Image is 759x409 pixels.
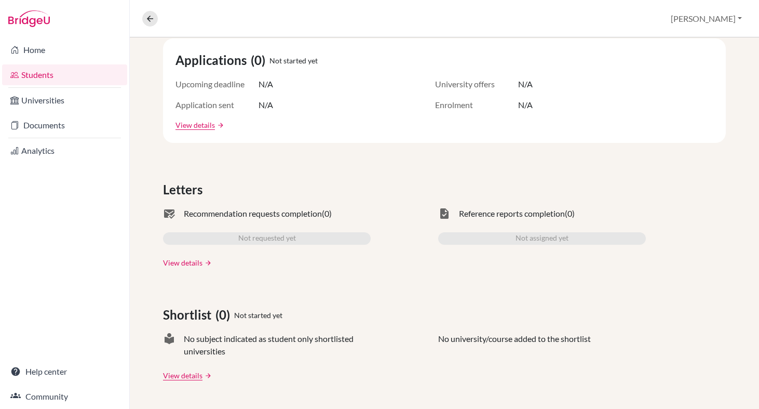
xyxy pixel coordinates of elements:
span: No subject indicated as student only shortlisted universities [184,333,371,358]
a: Analytics [2,140,127,161]
span: Applications [175,51,251,70]
span: Application sent [175,99,259,111]
span: University offers [435,78,518,90]
span: (0) [322,207,332,220]
a: Community [2,386,127,407]
a: arrow_forward [202,372,212,379]
span: (0) [215,306,234,324]
span: mark_email_read [163,207,175,220]
span: local_library [163,333,175,358]
span: (0) [565,207,575,220]
span: Recommendation requests completion [184,207,322,220]
p: No university/course added to the shortlist [438,333,591,358]
a: Documents [2,115,127,136]
span: Letters [163,180,207,199]
button: [PERSON_NAME] [666,9,747,29]
span: N/A [259,99,273,111]
span: Not assigned yet [516,232,568,245]
span: Not started yet [234,310,282,321]
span: Shortlist [163,306,215,324]
span: (0) [251,51,269,70]
span: N/A [518,78,533,90]
img: Bridge-U [8,10,50,27]
span: N/A [259,78,273,90]
span: Upcoming deadline [175,78,259,90]
a: Home [2,39,127,60]
a: Help center [2,361,127,382]
a: View details [163,370,202,381]
a: Students [2,64,127,85]
span: Enrolment [435,99,518,111]
span: Not requested yet [238,232,296,245]
span: Reference reports completion [459,207,565,220]
span: Not started yet [269,55,318,66]
a: View details [163,257,202,268]
a: arrow_forward [215,122,224,129]
span: N/A [518,99,533,111]
span: task [438,207,451,220]
a: Universities [2,90,127,111]
a: View details [175,120,215,130]
a: arrow_forward [202,259,212,267]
